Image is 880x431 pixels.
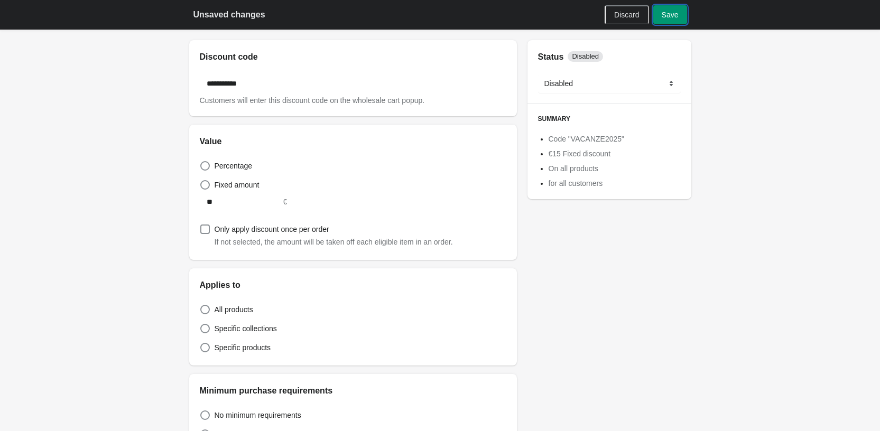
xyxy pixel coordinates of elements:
span: Discard [614,11,639,19]
span: Percentage [215,161,253,171]
span: Specific collections [215,323,277,334]
h2: Value [200,135,506,148]
button: Save [653,5,687,24]
h3: Summary [538,115,681,123]
span: No minimum requirements [215,410,301,420]
span: All products [215,304,253,315]
span: Save [662,11,679,19]
span: On all products [549,164,598,173]
h2: Status [538,51,564,63]
span: Disabled [572,52,599,61]
h2: Discount code [200,51,506,63]
span: for all customers [549,179,603,188]
div: € [283,195,288,208]
span: Specific products [215,342,271,353]
span: Only apply discount once per order [215,224,329,235]
button: Discard [605,5,649,24]
h2: Unsaved changes [193,8,265,21]
span: Code " VACANZE2025 " [549,135,625,143]
div: Customers will enter this discount code on the wholesale cart popup. [200,95,506,106]
span: €15 Fixed discount [549,149,611,158]
h2: Applies to [200,279,506,292]
div: If not selected, the amount will be taken off each eligible item in an order. [215,237,506,247]
span: Fixed amount [215,180,260,190]
h2: Minimum purchase requirements [200,385,506,397]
